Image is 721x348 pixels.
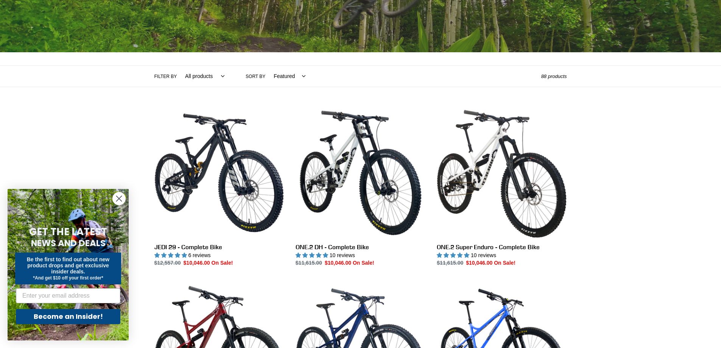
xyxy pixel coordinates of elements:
span: 88 products [541,73,567,79]
span: GET THE LATEST [29,225,107,239]
label: Sort by [246,73,265,80]
span: Be the first to find out about new product drops and get exclusive insider deals. [27,256,110,275]
label: Filter by [154,73,177,80]
button: Become an Insider! [16,309,120,324]
span: NEWS AND DEALS [31,237,106,249]
span: *And get $10 off your first order* [33,275,103,281]
button: Close dialog [112,192,126,205]
input: Enter your email address [16,288,120,303]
